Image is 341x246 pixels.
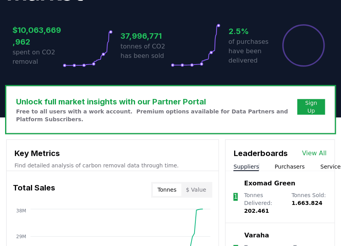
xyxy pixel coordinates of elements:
h3: Unlock full market insights with our Partner Portal [16,96,297,108]
h3: Total Sales [13,182,55,198]
a: Exomad Green [244,179,295,188]
p: 1 [234,192,238,201]
h3: 37,996,771 [121,30,171,42]
div: Percentage of sales delivered [281,23,325,67]
button: $ Value [181,183,211,196]
button: Tonnes [153,183,181,196]
button: Suppliers [233,163,259,171]
h3: 2.5% [228,25,278,37]
p: Tonnes Delivered : [244,191,283,215]
p: tonnes of CO2 has been sold [121,42,171,61]
h3: $10,063,669,962 [13,24,63,48]
a: Sign Up [303,99,319,115]
p: of purchases have been delivered [228,37,278,65]
p: Free to all users with a work account. Premium options available for Data Partners and Platform S... [16,108,297,123]
a: Varaha [244,231,269,240]
p: Tonnes Sold : [291,191,327,215]
tspan: 29M [16,233,26,239]
button: Purchasers [274,163,305,171]
span: 202.461 [244,208,269,214]
h3: Key Metrics [14,147,211,159]
p: Find detailed analysis of carbon removal data through time. [14,162,211,169]
h3: Leaderboards [233,147,287,159]
button: Sign Up [297,99,325,115]
tspan: 38M [16,208,26,213]
a: View All [302,149,327,158]
span: 1.663.824 [291,200,322,206]
p: spent on CO2 removal [13,48,63,66]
